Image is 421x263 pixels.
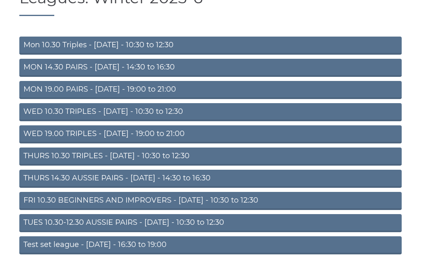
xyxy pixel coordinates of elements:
a: THURS 10.30 TRIPLES - [DATE] - 10:30 to 12:30 [19,148,402,166]
a: MON 14.30 PAIRS - [DATE] - 14:30 to 16:30 [19,59,402,77]
a: Mon 10.30 Triples - [DATE] - 10:30 to 12:30 [19,37,402,55]
a: WED 10.30 TRIPLES - [DATE] - 10:30 to 12:30 [19,103,402,121]
a: WED 19.00 TRIPLES - [DATE] - 19:00 to 21:00 [19,125,402,143]
a: Test set league - [DATE] - 16:30 to 19:00 [19,236,402,254]
a: MON 19.00 PAIRS - [DATE] - 19:00 to 21:00 [19,81,402,99]
a: FRI 10.30 BEGINNERS AND IMPROVERS - [DATE] - 10:30 to 12:30 [19,192,402,210]
a: THURS 14.30 AUSSIE PAIRS - [DATE] - 14:30 to 16:30 [19,170,402,188]
a: TUES 10.30-12.30 AUSSIE PAIRS - [DATE] - 10:30 to 12:30 [19,214,402,232]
